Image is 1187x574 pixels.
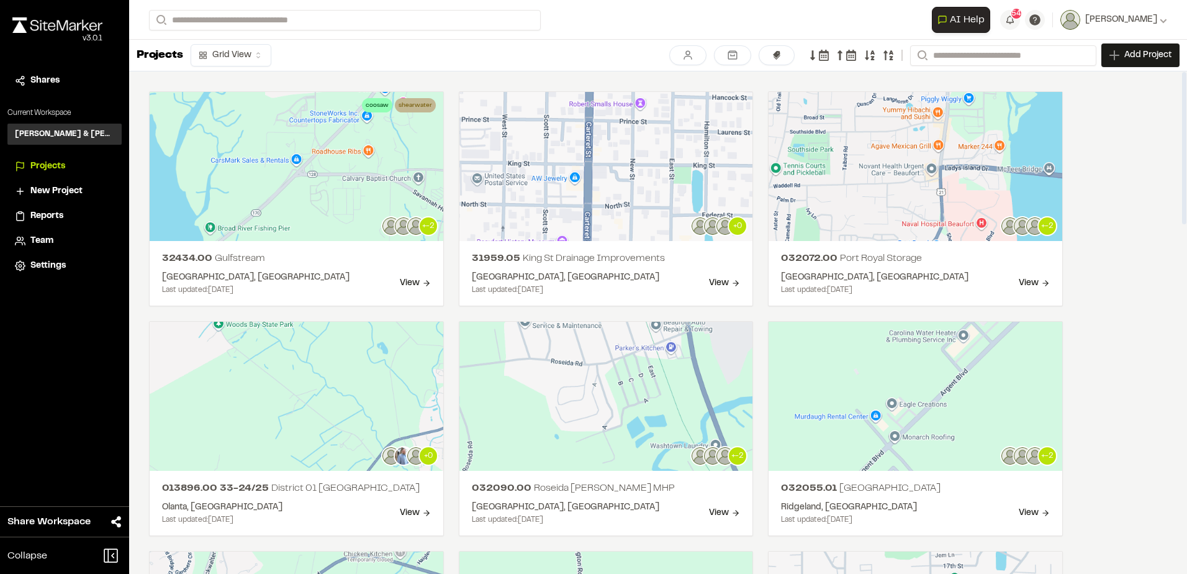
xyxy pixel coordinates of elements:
[162,481,431,496] h2: 013896.00 33-24/25
[30,74,60,88] span: Shares
[781,271,968,285] div: [GEOGRAPHIC_DATA], [GEOGRAPHIC_DATA]
[1041,221,1054,232] p: + -2
[781,251,1050,266] h2: 032072.00
[1060,10,1080,30] img: User
[162,285,350,296] div: Last updated: [DATE]
[15,160,114,173] a: Projects
[472,501,659,514] div: [GEOGRAPHIC_DATA], [GEOGRAPHIC_DATA]
[840,254,922,263] span: Port Royal Storage
[15,74,114,88] a: Shares
[1085,13,1157,27] span: [PERSON_NAME]
[459,91,754,306] a: +031959.05 King St Drainage Improvements[GEOGRAPHIC_DATA], [GEOGRAPHIC_DATA] Last updated:[DATE]View
[395,98,436,112] div: shearwater
[472,251,741,266] h2: 31959.05
[1019,276,1050,290] div: View
[839,484,941,493] span: [GEOGRAPHIC_DATA]
[149,10,171,30] button: Search
[1011,8,1021,19] span: 54
[162,251,431,266] h2: 32434.00
[1041,450,1054,462] p: + -2
[472,514,659,526] div: Last updated: [DATE]
[733,221,742,232] p: + 0
[669,45,706,65] a: Only show Projects I'm a member of
[731,450,744,462] p: + -2
[768,91,1063,306] a: +-2032072.00 Port Royal Storage[GEOGRAPHIC_DATA], [GEOGRAPHIC_DATA] Last updated:[DATE]View
[149,91,444,306] a: coosawshearwater+-232434.00 Gulfstream[GEOGRAPHIC_DATA], [GEOGRAPHIC_DATA] Last updated:[DATE]View
[781,285,968,296] div: Last updated: [DATE]
[30,184,83,198] span: New Project
[15,209,114,223] a: Reports
[950,12,985,27] span: AI Help
[864,50,875,61] a: Sort by name ascending
[400,506,431,520] div: View
[30,234,53,248] span: Team
[12,33,102,44] div: Oh geez...please don't...
[523,254,665,263] span: King St Drainage Improvements
[7,107,122,119] p: Current Workspace
[472,285,659,296] div: Last updated: [DATE]
[15,184,114,198] a: New Project
[472,271,659,285] div: [GEOGRAPHIC_DATA], [GEOGRAPHIC_DATA]
[534,484,675,493] span: Roseida [PERSON_NAME] MHP
[30,160,65,173] span: Projects
[834,50,857,61] a: Sort by last updated date ascending
[30,209,63,223] span: Reports
[472,481,741,496] h2: 032090.00
[714,45,751,65] a: Include archived projects
[7,549,47,563] span: Collapse
[271,484,420,493] span: District 01 [GEOGRAPHIC_DATA]
[162,501,282,514] div: Olanta, [GEOGRAPHIC_DATA]
[759,45,795,65] button: Filter by Tags
[768,321,1063,536] a: +-2032055.01 [GEOGRAPHIC_DATA]Ridgeland, [GEOGRAPHIC_DATA] Last updated:[DATE]View
[15,129,114,140] h3: [PERSON_NAME] & [PERSON_NAME] Inc.
[149,321,444,536] a: +0013896.00 33-24/25 District 01 [GEOGRAPHIC_DATA]Olanta, [GEOGRAPHIC_DATA] Last updated:[DATE]View
[15,234,114,248] a: Team
[362,98,392,112] div: coosaw
[807,50,829,61] a: Sort by last updated date descending
[883,50,903,61] a: Sort by Last updated date descending
[422,221,435,232] p: + -2
[215,254,265,263] span: Gulfstream
[162,271,350,285] div: [GEOGRAPHIC_DATA], [GEOGRAPHIC_DATA]
[12,17,102,33] img: rebrand.png
[709,276,740,290] div: View
[7,514,91,529] span: Share Workspace
[1101,43,1180,67] a: Add Project
[30,259,66,273] span: Settings
[781,501,917,514] div: Ridgeland, [GEOGRAPHIC_DATA]
[137,47,183,64] p: Projects
[1124,49,1171,61] span: Add Project
[1000,10,1020,30] button: 54
[1019,506,1050,520] div: View
[459,321,754,536] a: +-2032090.00 Roseida [PERSON_NAME] MHP[GEOGRAPHIC_DATA], [GEOGRAPHIC_DATA] Last updated:[DATE]View
[15,259,114,273] a: Settings
[709,506,740,520] div: View
[932,7,990,33] button: Open AI Assistant
[1060,10,1167,30] button: [PERSON_NAME]
[424,450,433,462] p: + 0
[162,514,282,526] div: Last updated: [DATE]
[400,276,431,290] div: View
[781,514,917,526] div: Last updated: [DATE]
[781,481,1050,496] h2: 032055.01
[910,45,932,66] button: Search
[932,7,995,33] div: Open AI Assistant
